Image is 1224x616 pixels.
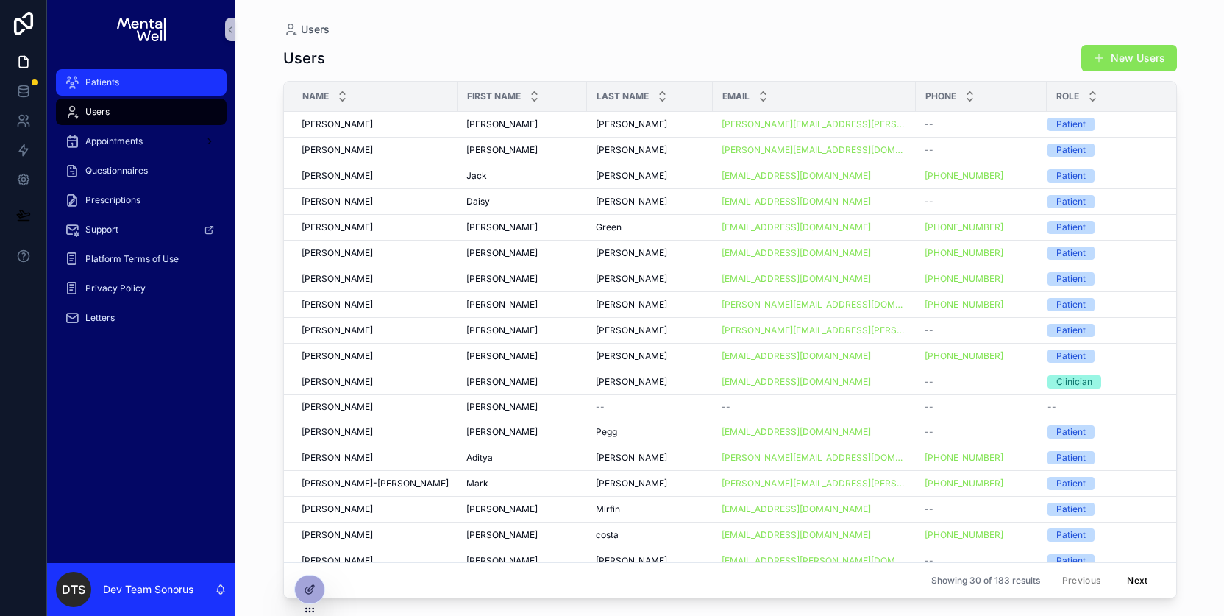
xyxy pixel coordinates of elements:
[925,426,933,438] span: --
[925,118,1038,130] a: --
[302,196,373,208] span: [PERSON_NAME]
[466,299,538,311] span: [PERSON_NAME]
[56,305,227,331] a: Letters
[925,478,1003,489] a: [PHONE_NUMBER]
[85,253,179,265] span: Platform Terms of Use
[466,555,538,567] span: [PERSON_NAME]
[466,478,578,489] a: Mark
[302,529,449,541] a: [PERSON_NAME]
[596,196,667,208] span: [PERSON_NAME]
[466,196,578,208] a: Daisy
[596,478,667,489] span: [PERSON_NAME]
[466,426,578,438] a: [PERSON_NAME]
[1047,503,1184,516] a: Patient
[1056,324,1086,337] div: Patient
[47,59,235,350] div: scrollable content
[596,350,704,362] a: [PERSON_NAME]
[596,118,667,130] span: [PERSON_NAME]
[925,299,1003,311] a: [PHONE_NUMBER]
[722,401,907,413] a: --
[722,478,907,489] a: [PERSON_NAME][EMAIL_ADDRESS][PERSON_NAME][DOMAIN_NAME]
[596,555,704,567] a: [PERSON_NAME]
[466,478,488,489] span: Mark
[925,247,1038,259] a: [PHONE_NUMBER]
[302,478,449,489] a: [PERSON_NAME]-[PERSON_NAME]
[722,350,871,362] a: [EMAIL_ADDRESS][DOMAIN_NAME]
[722,222,907,233] a: [EMAIL_ADDRESS][DOMAIN_NAME]
[925,273,1003,285] a: [PHONE_NUMBER]
[466,350,578,362] a: [PERSON_NAME]
[302,170,449,182] a: [PERSON_NAME]
[1117,569,1158,592] button: Next
[722,325,907,336] a: [PERSON_NAME][EMAIL_ADDRESS][PERSON_NAME][DOMAIN_NAME]
[925,247,1003,259] a: [PHONE_NUMBER]
[466,222,578,233] a: [PERSON_NAME]
[302,325,373,336] span: [PERSON_NAME]
[1056,247,1086,260] div: Patient
[925,401,933,413] span: --
[1056,451,1086,464] div: Patient
[596,170,704,182] a: [PERSON_NAME]
[1056,554,1086,567] div: Patient
[466,299,578,311] a: [PERSON_NAME]
[302,222,449,233] a: [PERSON_NAME]
[1056,375,1092,389] div: Clinician
[722,273,907,285] a: [EMAIL_ADDRESS][DOMAIN_NAME]
[596,325,704,336] a: [PERSON_NAME]
[722,144,907,156] a: [PERSON_NAME][EMAIL_ADDRESS][DOMAIN_NAME]
[722,247,907,259] a: [EMAIL_ADDRESS][DOMAIN_NAME]
[925,426,1038,438] a: --
[1047,298,1184,311] a: Patient
[1047,401,1184,413] a: --
[466,144,578,156] a: [PERSON_NAME]
[1056,350,1086,363] div: Patient
[925,118,933,130] span: --
[302,529,373,541] span: [PERSON_NAME]
[722,376,871,388] a: [EMAIL_ADDRESS][DOMAIN_NAME]
[1047,272,1184,286] a: Patient
[596,401,605,413] span: --
[1047,221,1184,234] a: Patient
[85,224,118,236] span: Support
[596,325,667,336] span: [PERSON_NAME]
[925,555,1038,567] a: --
[596,478,704,489] a: [PERSON_NAME]
[722,503,871,515] a: [EMAIL_ADDRESS][DOMAIN_NAME]
[466,118,578,130] a: [PERSON_NAME]
[1056,169,1086,183] div: Patient
[466,503,578,515] a: [PERSON_NAME]
[925,555,933,567] span: --
[302,350,449,362] a: [PERSON_NAME]
[302,401,373,413] span: [PERSON_NAME]
[722,91,750,102] span: Email
[466,452,493,464] span: Aditya
[1056,425,1086,439] div: Patient
[1056,195,1086,208] div: Patient
[596,247,667,259] span: [PERSON_NAME]
[925,529,1038,541] a: [PHONE_NUMBER]
[466,529,578,541] a: [PERSON_NAME]
[925,350,1003,362] a: [PHONE_NUMBER]
[466,401,578,413] a: [PERSON_NAME]
[925,170,1003,182] a: [PHONE_NUMBER]
[103,582,193,597] p: Dev Team Sonorus
[722,401,730,413] span: --
[1056,91,1079,102] span: Role
[596,529,704,541] a: costa
[302,426,449,438] a: [PERSON_NAME]
[925,325,1038,336] a: --
[1081,45,1177,71] button: New Users
[302,376,373,388] span: [PERSON_NAME]
[1056,503,1086,516] div: Patient
[1047,451,1184,464] a: Patient
[722,118,907,130] a: [PERSON_NAME][EMAIL_ADDRESS][PERSON_NAME][DOMAIN_NAME]
[722,273,871,285] a: [EMAIL_ADDRESS][DOMAIN_NAME]
[596,196,704,208] a: [PERSON_NAME]
[596,170,667,182] span: [PERSON_NAME]
[85,283,146,294] span: Privacy Policy
[466,170,487,182] span: Jack
[466,426,538,438] span: [PERSON_NAME]
[302,222,373,233] span: [PERSON_NAME]
[1056,118,1086,131] div: Patient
